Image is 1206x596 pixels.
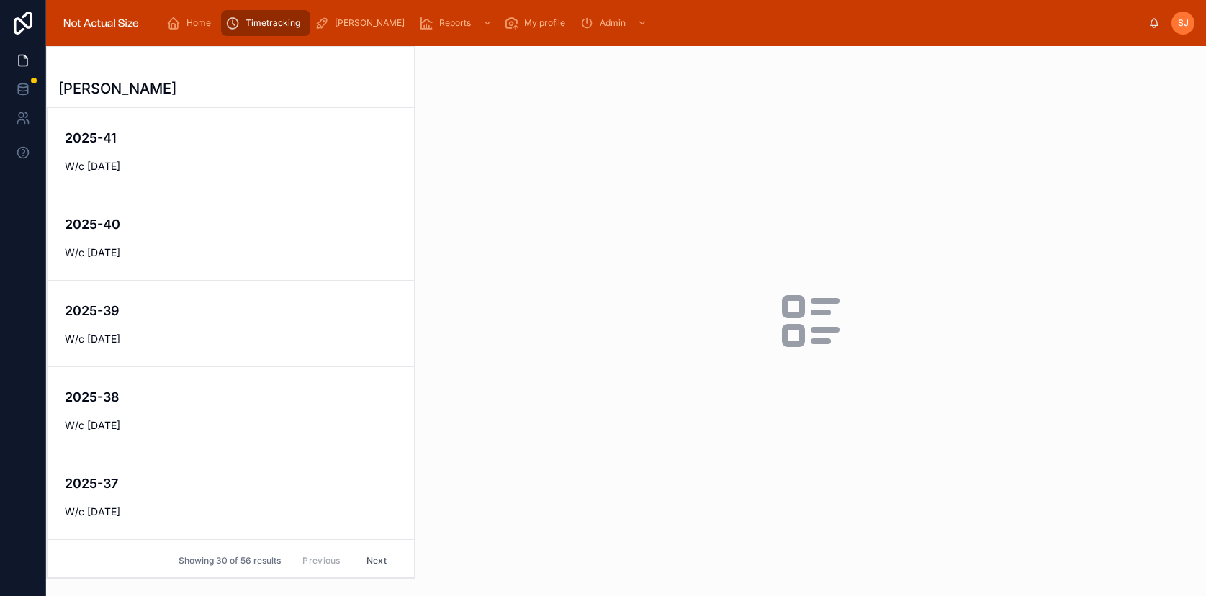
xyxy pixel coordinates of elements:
a: 2025-40W/c [DATE] [48,194,414,281]
div: scrollable content [156,7,1148,39]
span: Reports [439,17,471,29]
a: Home [162,10,221,36]
a: Timetracking [221,10,310,36]
span: W/c [DATE] [65,505,397,519]
a: Reports [415,10,500,36]
h4: 2025-41 [65,128,397,148]
img: App logo [58,12,145,35]
a: Admin [575,10,654,36]
span: [PERSON_NAME] [335,17,405,29]
a: [PERSON_NAME] [310,10,415,36]
h4: 2025-40 [65,215,397,234]
a: 2025-39W/c [DATE] [48,281,414,367]
span: W/c [DATE] [65,418,397,433]
span: Showing 30 of 56 results [179,555,281,566]
h4: 2025-39 [65,301,397,320]
button: Next [356,549,397,572]
a: My profile [500,10,575,36]
span: W/c [DATE] [65,245,397,260]
span: SJ [1178,17,1189,29]
span: W/c [DATE] [65,159,397,173]
a: 2025-38W/c [DATE] [48,367,414,453]
span: My profile [524,17,565,29]
h4: 2025-38 [65,387,397,407]
a: 2025-41W/c [DATE] [48,108,414,194]
h4: 2025-37 [65,474,397,493]
span: Admin [600,17,626,29]
h1: [PERSON_NAME] [58,78,176,99]
span: Home [186,17,211,29]
a: 2025-37W/c [DATE] [48,453,414,540]
span: Timetracking [246,17,300,29]
span: W/c [DATE] [65,332,397,346]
